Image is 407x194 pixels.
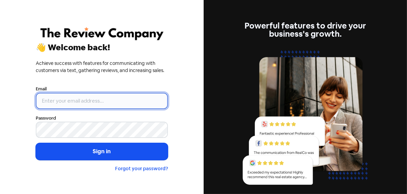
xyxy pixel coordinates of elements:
[239,22,371,38] div: Powerful features to drive your business's growth.
[36,86,47,92] label: Email
[36,143,168,160] button: Sign in
[36,43,168,52] div: 👋 Welcome back!
[36,115,56,122] label: Password
[36,60,168,74] div: Achieve success with features for communicating with customers via text, gathering reviews, and i...
[115,165,168,172] a: Forgot your password?
[36,93,168,109] input: Enter your email address...
[239,46,371,193] img: reviews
